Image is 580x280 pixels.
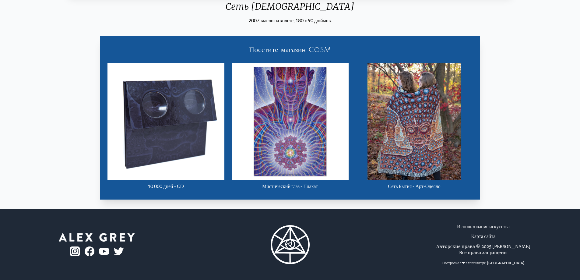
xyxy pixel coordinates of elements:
[262,183,318,189] font: Мистический глаз - Плакат
[471,232,496,240] a: Карта сайта
[248,17,332,23] font: 2007, масло на холсте, 180 x 90 дюймов.
[459,250,508,255] font: Все права защищены
[457,223,510,230] a: Использование искусства
[114,247,124,255] img: twitter-logo.png
[471,233,496,239] font: Карта сайта
[85,246,94,256] img: fb-logo.png
[457,223,510,229] font: Использование искусства
[107,63,224,180] img: 10 000 дней - CD
[232,63,349,180] img: Мистический глаз - Плакат
[70,246,80,256] img: ig-logo.png
[104,40,476,59] a: Посетите магазин CoSM
[356,63,473,192] a: Сеть Бытия - Арт-Одеяло
[388,183,440,189] font: Сеть Бытия - Арт-Одеяло
[367,63,461,180] img: Сеть Бытия - Арт-Одеяло
[436,244,530,249] font: Авторские права © 2025 [PERSON_NAME]
[107,63,224,192] a: 10 000 дней - CD
[442,261,468,265] font: Построено с ❤ в
[148,183,184,189] font: 10 000 дней - CD
[232,63,349,192] a: Мистический глаз - Плакат
[249,46,331,54] font: Посетите магазин CoSM
[467,261,524,265] a: Уоппингере, [GEOGRAPHIC_DATA]
[99,248,109,255] img: youtube-logo.png
[226,1,354,12] font: Сеть [DEMOGRAPHIC_DATA]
